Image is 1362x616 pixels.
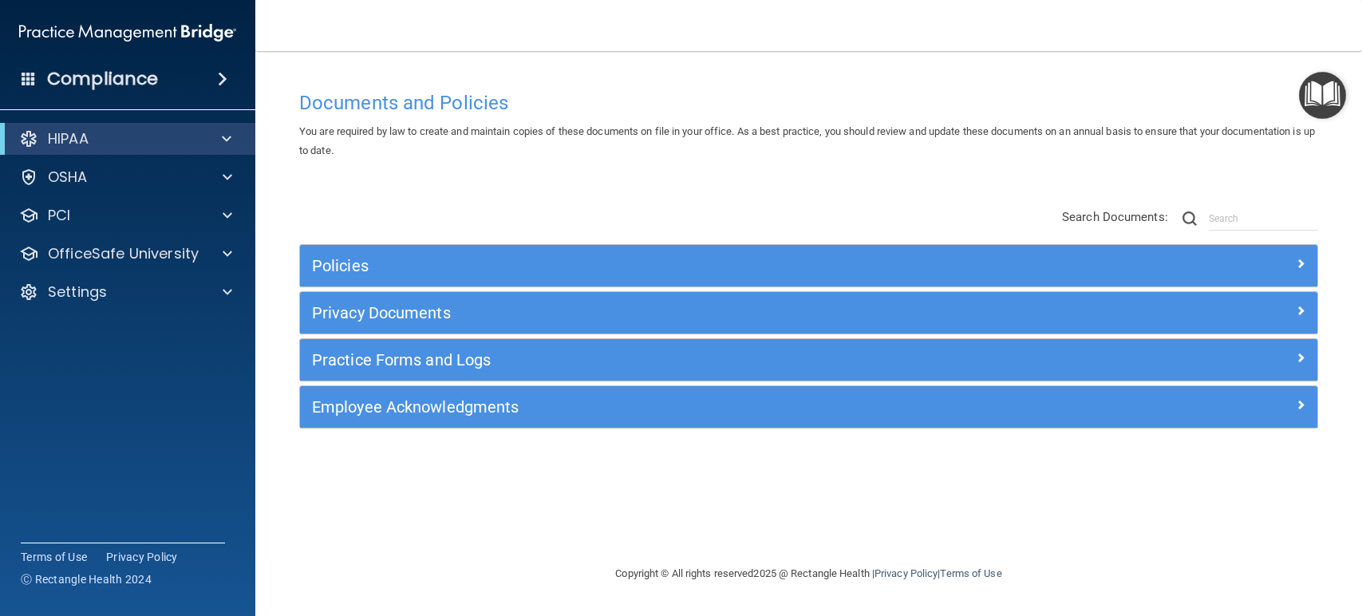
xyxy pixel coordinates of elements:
a: Settings [19,282,232,302]
button: Open Resource Center [1299,72,1346,119]
p: PCI [48,206,70,225]
a: Practice Forms and Logs [312,347,1305,373]
span: Ⓒ Rectangle Health 2024 [21,571,152,587]
a: OSHA [19,168,232,187]
input: Search [1209,207,1318,231]
p: HIPAA [48,129,89,148]
h4: Compliance [47,68,158,90]
p: Settings [48,282,107,302]
a: Privacy Policy [874,567,938,579]
h5: Employee Acknowledgments [312,398,1051,416]
a: Privacy Documents [312,300,1305,326]
h5: Privacy Documents [312,304,1051,322]
a: Privacy Policy [106,549,178,565]
a: Terms of Use [21,549,87,565]
p: OSHA [48,168,88,187]
a: PCI [19,206,232,225]
img: ic-search.3b580494.png [1182,211,1197,226]
a: HIPAA [19,129,231,148]
h5: Practice Forms and Logs [312,351,1051,369]
a: Policies [312,253,1305,278]
a: Employee Acknowledgments [312,394,1305,420]
a: Terms of Use [940,567,1001,579]
span: Search Documents: [1062,210,1168,224]
div: Copyright © All rights reserved 2025 @ Rectangle Health | | [518,548,1100,599]
h5: Policies [312,257,1051,274]
img: PMB logo [19,17,236,49]
h4: Documents and Policies [299,93,1318,113]
span: You are required by law to create and maintain copies of these documents on file in your office. ... [299,125,1315,156]
p: OfficeSafe University [48,244,199,263]
a: OfficeSafe University [19,244,232,263]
